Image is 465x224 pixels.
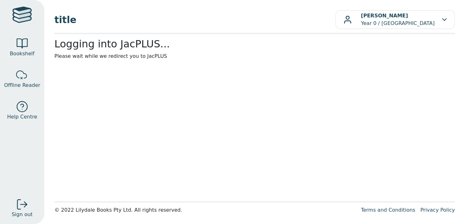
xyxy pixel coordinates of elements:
div: © 2022 Lilydale Books Pty Ltd. All rights reserved. [54,206,356,214]
span: Bookshelf [10,50,34,58]
span: Sign out [12,211,33,218]
span: title [54,13,335,27]
span: Offline Reader [4,82,40,89]
p: Year 0 / [GEOGRAPHIC_DATA] [361,12,435,27]
button: [PERSON_NAME]Year 0 / [GEOGRAPHIC_DATA] [335,10,455,29]
b: [PERSON_NAME] [361,13,408,19]
p: Please wait while we redirect you to JacPLUS [54,52,455,60]
a: Terms and Conditions [361,207,415,213]
span: Help Centre [7,113,37,121]
a: Privacy Policy [420,207,455,213]
h2: Logging into JacPLUS... [54,38,455,50]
